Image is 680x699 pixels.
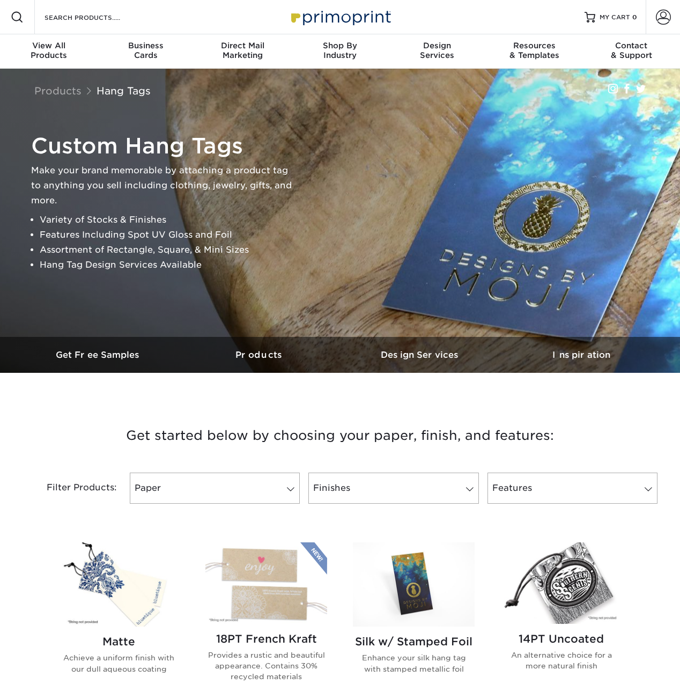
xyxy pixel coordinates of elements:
h3: Design Services [340,350,501,360]
span: 0 [632,13,637,21]
a: Products [34,85,82,97]
a: Design Services [340,337,501,373]
input: SEARCH PRODUCTS..... [43,11,148,24]
p: Achieve a uniform finish with our dull aqueous coating [58,652,180,674]
img: 14PT Uncoated Hang Tags [500,542,622,623]
a: Resources& Templates [486,34,583,69]
a: DesignServices [389,34,486,69]
span: MY CART [600,13,630,22]
a: Direct MailMarketing [194,34,291,69]
a: BusinessCards [97,34,194,69]
a: Features [487,473,657,504]
a: Contact& Support [583,34,680,69]
div: Cards [97,41,194,60]
span: Shop By [291,41,388,50]
h2: 18PT French Kraft [205,632,327,645]
img: New Product [300,542,327,575]
span: Contact [583,41,680,50]
p: Enhance your silk hang tag with stamped metallic foil [353,652,475,674]
p: An alternative choice for a more natural finish [500,650,622,672]
h3: Get started below by choosing your paper, finish, and features: [26,411,654,460]
h3: Get Free Samples [18,350,179,360]
p: Make your brand memorable by attaching a product tag to anything you sell including clothing, jew... [31,163,299,208]
div: Marketing [194,41,291,60]
li: Assortment of Rectangle, Square, & Mini Sizes [40,242,299,257]
h1: Custom Hang Tags [31,133,299,159]
a: Finishes [308,473,478,504]
span: Direct Mail [194,41,291,50]
span: Design [389,41,486,50]
a: Shop ByIndustry [291,34,388,69]
div: Services [389,41,486,60]
div: Industry [291,41,388,60]
div: & Templates [486,41,583,60]
img: 18PT French Kraft Hang Tags [205,542,327,623]
img: Matte Hang Tags [58,542,180,627]
img: Silk w/ Stamped Foil Hang Tags [353,542,475,627]
p: Provides a rustic and beautiful appearance. Contains 30% recycled materials [205,650,327,682]
a: Hang Tags [97,85,151,97]
li: Hang Tag Design Services Available [40,257,299,273]
h2: Silk w/ Stamped Foil [353,635,475,648]
h3: Products [179,350,340,360]
div: Filter Products: [18,473,125,504]
a: Get Free Samples [18,337,179,373]
img: Primoprint [286,5,394,28]
span: Business [97,41,194,50]
li: Variety of Stocks & Finishes [40,212,299,227]
a: Inspiration [501,337,662,373]
span: Resources [486,41,583,50]
h2: 14PT Uncoated [500,632,622,645]
iframe: Google Customer Reviews [3,666,91,695]
li: Features Including Spot UV Gloss and Foil [40,227,299,242]
h3: Inspiration [501,350,662,360]
h2: Matte [58,635,180,648]
a: Paper [130,473,300,504]
a: Products [179,337,340,373]
div: & Support [583,41,680,60]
